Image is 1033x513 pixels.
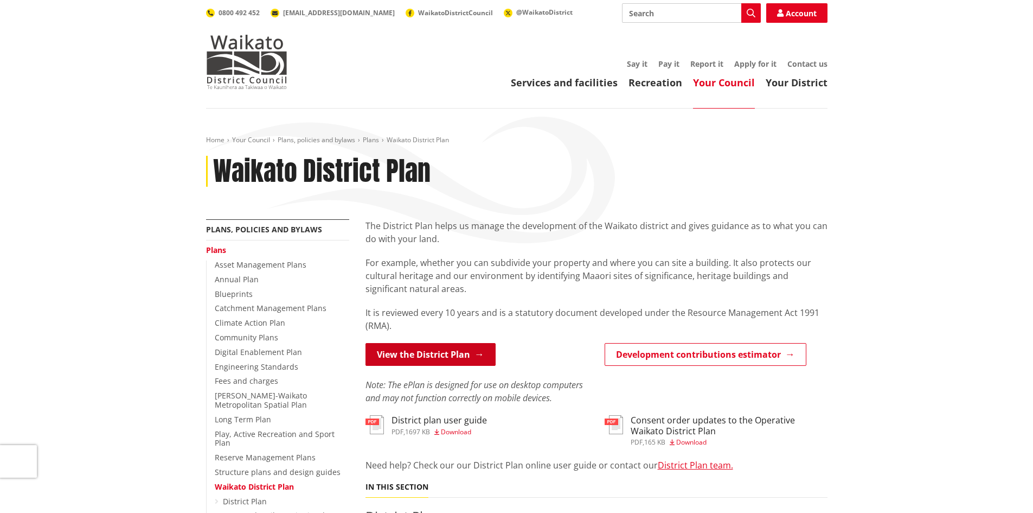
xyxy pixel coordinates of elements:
span: 165 KB [644,438,665,447]
a: Report it [690,59,723,69]
a: Your District [766,76,827,89]
div: , [392,429,487,435]
span: WaikatoDistrictCouncil [418,8,493,17]
a: Fees and charges [215,376,278,386]
input: Search input [622,3,761,23]
a: View the District Plan [365,343,496,366]
a: Recreation [628,76,682,89]
a: [PERSON_NAME]-Waikato Metropolitan Spatial Plan [215,390,307,410]
span: Download [441,427,471,436]
iframe: Messenger Launcher [983,467,1022,506]
a: Account [766,3,827,23]
span: [EMAIL_ADDRESS][DOMAIN_NAME] [283,8,395,17]
p: The District Plan helps us manage the development of the Waikato district and gives guidance as t... [365,219,827,245]
span: pdf [392,427,403,436]
a: District Plan [223,496,267,506]
img: document-pdf.svg [365,415,384,434]
span: Waikato District Plan [387,135,449,144]
a: Blueprints [215,289,253,299]
a: Plans [363,135,379,144]
a: Structure plans and design guides [215,467,341,477]
a: Plans, policies and bylaws [206,224,322,235]
span: 1697 KB [405,427,430,436]
a: Community Plans [215,332,278,343]
a: Reserve Management Plans [215,452,316,463]
p: For example, whether you can subdivide your property and where you can site a building. It also p... [365,256,827,295]
a: Plans, policies and bylaws [278,135,355,144]
a: [EMAIL_ADDRESS][DOMAIN_NAME] [271,8,395,17]
p: Need help? Check our our District Plan online user guide or contact our [365,459,827,472]
a: Services and facilities [511,76,618,89]
h5: In this section [365,483,428,492]
a: Your Council [693,76,755,89]
a: District Plan team. [658,459,733,471]
a: Apply for it [734,59,777,69]
a: Waikato District Plan [215,482,294,492]
a: Say it [627,59,647,69]
p: It is reviewed every 10 years and is a statutory document developed under the Resource Management... [365,306,827,332]
a: WaikatoDistrictCouncil [406,8,493,17]
span: 0800 492 452 [219,8,260,17]
span: @WaikatoDistrict [516,8,573,17]
img: document-pdf.svg [605,415,623,434]
div: , [631,439,827,446]
a: Engineering Standards [215,362,298,372]
a: Catchment Management Plans [215,303,326,313]
nav: breadcrumb [206,136,827,145]
a: Pay it [658,59,679,69]
a: Play, Active Recreation and Sport Plan [215,429,335,448]
h1: Waikato District Plan [213,156,431,187]
a: @WaikatoDistrict [504,8,573,17]
span: Download [676,438,707,447]
a: Climate Action Plan [215,318,285,328]
a: Asset Management Plans [215,259,306,270]
a: Long Term Plan [215,414,271,425]
a: Digital Enablement Plan [215,347,302,357]
a: Annual Plan [215,274,259,284]
a: 0800 492 452 [206,8,260,17]
h3: Consent order updates to the Operative Waikato District Plan [631,415,827,436]
a: Your Council [232,135,270,144]
img: Waikato District Council - Te Kaunihera aa Takiwaa o Waikato [206,35,287,89]
a: Development contributions estimator [605,343,806,366]
em: Note: The ePlan is designed for use on desktop computers and may not function correctly on mobile... [365,379,583,404]
a: Contact us [787,59,827,69]
a: District plan user guide pdf,1697 KB Download [365,415,487,435]
h3: District plan user guide [392,415,487,426]
a: Consent order updates to the Operative Waikato District Plan pdf,165 KB Download [605,415,827,445]
a: Home [206,135,224,144]
span: pdf [631,438,643,447]
a: Plans [206,245,226,255]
